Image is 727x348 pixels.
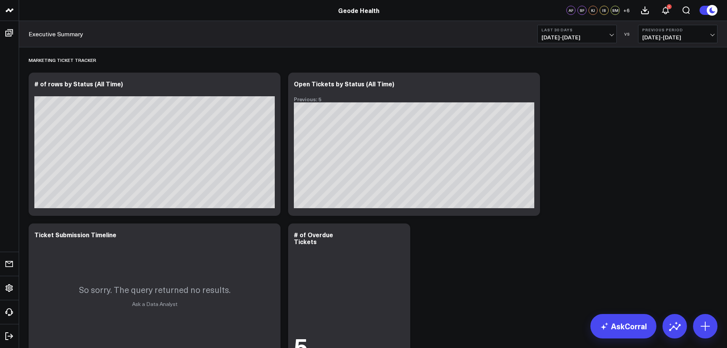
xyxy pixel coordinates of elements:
[621,32,634,36] div: VS
[600,6,609,15] div: IS
[34,79,123,88] div: # of rows by Status (All Time)
[642,28,713,32] b: Previous Period
[79,284,231,295] p: So sorry. The query returned no results.
[623,8,630,13] span: + 6
[294,230,333,246] div: # of Overdue Tickets
[338,6,379,15] a: Geode Health
[34,230,116,239] div: Ticket Submission Timeline
[542,28,613,32] b: Last 30 Days
[29,51,96,69] div: Marketing Ticket Tracker
[667,4,672,9] div: 1
[590,314,656,338] a: AskCorral
[638,25,717,43] button: Previous Period[DATE]-[DATE]
[29,30,83,38] a: Executive Summary
[622,6,631,15] button: +6
[294,79,394,88] div: Open Tickets by Status (All Time)
[588,6,598,15] div: KJ
[566,6,575,15] div: AF
[294,96,534,102] div: Previous: 5
[642,34,713,40] span: [DATE] - [DATE]
[537,25,617,43] button: Last 30 Days[DATE]-[DATE]
[577,6,587,15] div: SF
[542,34,613,40] span: [DATE] - [DATE]
[611,6,620,15] div: SM
[132,300,177,308] a: Ask a Data Analyst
